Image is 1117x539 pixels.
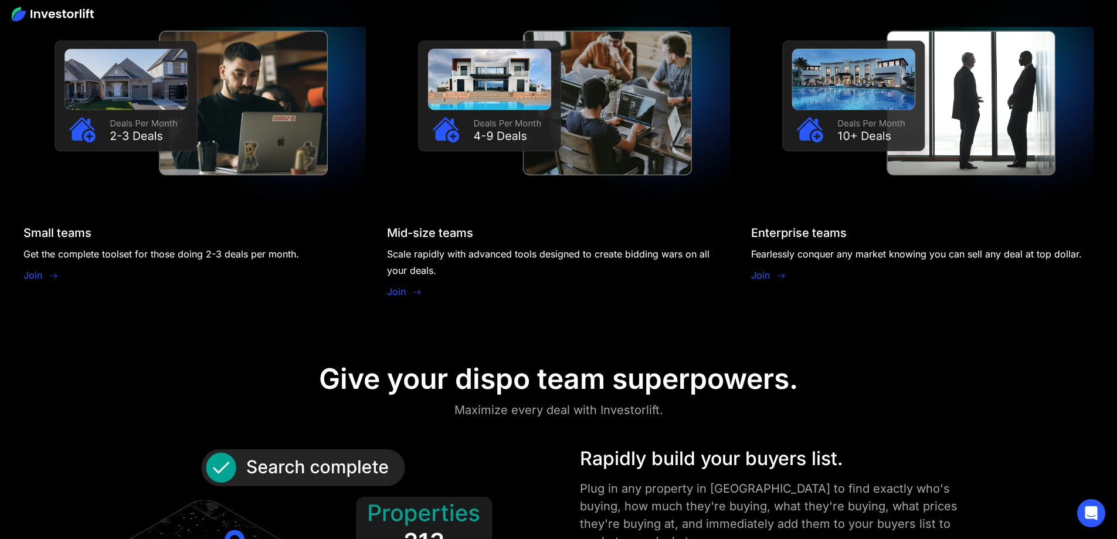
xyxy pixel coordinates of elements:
[751,268,770,282] a: Join
[23,268,42,282] a: Join
[319,362,798,396] div: Give your dispo team superpowers.
[387,284,406,299] a: Join
[751,246,1082,262] div: Fearlessly conquer any market knowing you can sell any deal at top dollar.
[751,226,847,240] div: Enterprise teams
[1077,499,1105,527] div: Open Intercom Messenger
[23,246,299,262] div: Get the complete toolset for those doing 2-3 deals per month.
[23,226,91,240] div: Small teams
[387,246,729,279] div: Scale rapidly with advanced tools designed to create bidding wars on all your deals.
[454,401,663,419] div: Maximize every deal with Investorlift.
[387,226,473,240] div: Mid-size teams
[580,445,981,473] div: Rapidly build your buyers list.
